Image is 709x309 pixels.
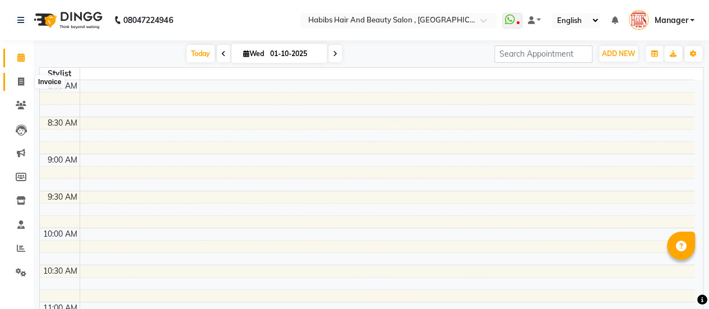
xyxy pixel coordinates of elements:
[240,49,267,58] span: Wed
[35,75,64,89] div: Invoice
[654,15,688,26] span: Manager
[187,45,215,62] span: Today
[45,117,80,129] div: 8:30 AM
[629,10,648,30] img: Manager
[267,45,323,62] input: 2025-10-01
[494,45,592,63] input: Search Appointment
[40,68,80,80] div: Stylist
[662,264,698,298] iframe: chat widget
[602,49,635,58] span: ADD NEW
[41,265,80,277] div: 10:30 AM
[45,154,80,166] div: 9:00 AM
[45,191,80,203] div: 9:30 AM
[599,46,638,62] button: ADD NEW
[41,228,80,240] div: 10:00 AM
[123,4,173,36] b: 08047224946
[29,4,105,36] img: logo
